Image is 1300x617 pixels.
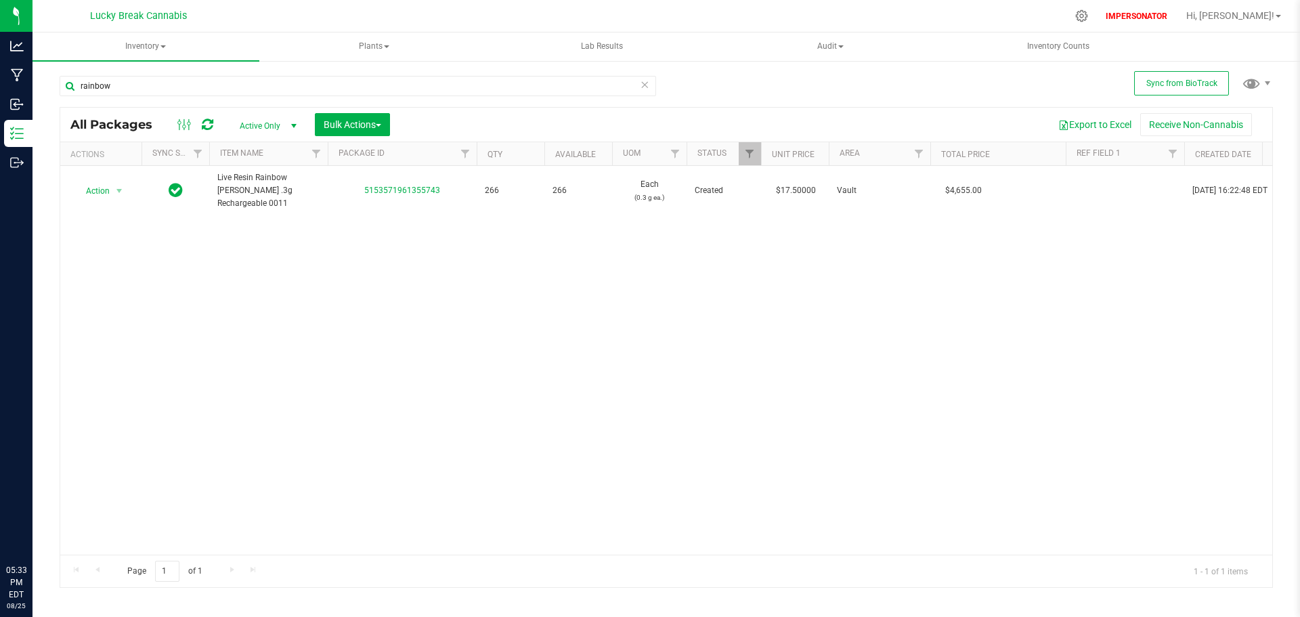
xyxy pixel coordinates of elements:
span: Each [620,178,678,204]
a: Lab Results [489,33,716,61]
a: Inventory Counts [945,33,1172,61]
a: Status [697,148,727,158]
span: Audit [718,33,943,60]
span: Plants [261,33,487,60]
span: [DATE] 16:22:48 EDT [1192,184,1267,197]
span: Sync from BioTrack [1146,79,1217,88]
a: 5153571961355743 [364,186,440,195]
a: Filter [908,142,930,165]
input: Search Package ID, Item Name, SKU, Lot or Part Number... [60,76,656,96]
button: Receive Non-Cannabis [1140,113,1252,136]
a: Ref Field 1 [1077,148,1121,158]
span: Action [74,182,110,200]
span: 266 [485,184,536,197]
span: Vault [837,184,922,197]
a: Available [555,150,596,159]
a: Sync Status [152,148,204,158]
p: IMPERSONATOR [1100,10,1173,22]
inline-svg: Inbound [10,98,24,111]
span: Hi, [PERSON_NAME]! [1186,10,1274,21]
inline-svg: Analytics [10,39,24,53]
inline-svg: Manufacturing [10,68,24,82]
p: 08/25 [6,601,26,611]
a: Plants [261,33,487,61]
p: (0.3 g ea.) [620,191,678,204]
span: 1 - 1 of 1 items [1183,561,1259,581]
iframe: Resource center [14,509,54,549]
a: Filter [454,142,477,165]
a: Package ID [339,148,385,158]
span: Lab Results [563,41,641,52]
a: Filter [1162,142,1184,165]
span: Lucky Break Cannabis [90,10,187,22]
a: Unit Price [772,150,815,159]
inline-svg: Outbound [10,156,24,169]
a: Audit [717,33,944,61]
p: 05:33 PM EDT [6,564,26,601]
iframe: Resource center unread badge [40,507,56,523]
div: Manage settings [1073,9,1090,22]
button: Bulk Actions [315,113,390,136]
span: Bulk Actions [324,119,381,130]
span: $17.50000 [769,181,823,200]
div: Actions [70,150,136,159]
span: All Packages [70,117,166,132]
span: Created [695,184,753,197]
a: Filter [739,142,761,165]
button: Sync from BioTrack [1134,71,1229,95]
span: Clear [640,76,649,93]
a: UOM [623,148,641,158]
span: Inventory Counts [1009,41,1108,52]
a: Area [840,148,860,158]
span: 266 [552,184,604,197]
span: Live Resin Rainbow [PERSON_NAME] .3g Rechargeable 0011 [217,171,320,211]
a: Created Date [1195,150,1251,159]
span: $4,655.00 [938,181,989,200]
span: In Sync [169,181,183,200]
a: Total Price [941,150,990,159]
span: Page of 1 [116,561,213,582]
span: select [111,182,128,200]
a: Filter [305,142,328,165]
button: Export to Excel [1049,113,1140,136]
input: 1 [155,561,179,582]
a: Item Name [220,148,263,158]
a: Filter [664,142,687,165]
a: Qty [487,150,502,159]
inline-svg: Inventory [10,127,24,140]
a: Inventory [32,33,259,61]
a: Filter [187,142,209,165]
